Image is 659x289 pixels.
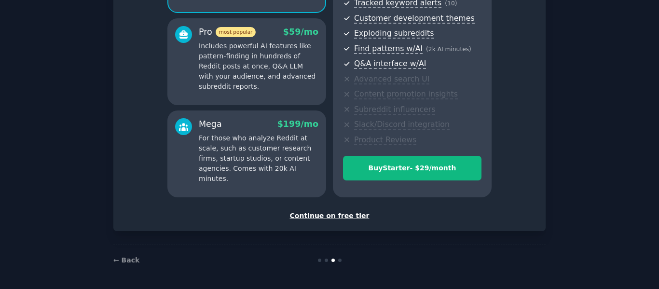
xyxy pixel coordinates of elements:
[426,46,471,53] span: ( 2k AI minutes )
[199,133,318,184] p: For those who analyze Reddit at scale, such as customer research firms, startup studios, or conte...
[343,163,481,173] div: Buy Starter - $ 29 /month
[354,28,434,39] span: Exploding subreddits
[113,256,139,264] a: ← Back
[354,120,450,130] span: Slack/Discord integration
[354,59,426,69] span: Q&A interface w/AI
[277,119,318,129] span: $ 199 /mo
[199,41,318,92] p: Includes powerful AI features like pattern-finding in hundreds of Reddit posts at once, Q&A LLM w...
[354,14,475,24] span: Customer development themes
[354,105,435,115] span: Subreddit influencers
[343,156,481,180] button: BuyStarter- $29/month
[199,118,222,130] div: Mega
[354,89,458,99] span: Content promotion insights
[124,211,535,221] div: Continue on free tier
[354,44,423,54] span: Find patterns w/AI
[354,135,416,145] span: Product Reviews
[283,27,318,37] span: $ 59 /mo
[354,74,429,84] span: Advanced search UI
[199,26,256,38] div: Pro
[216,27,256,37] span: most popular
